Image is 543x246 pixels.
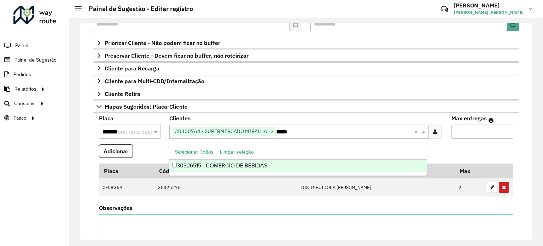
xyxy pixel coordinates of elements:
label: Observações [99,204,133,212]
span: Cliente para Recarga [105,65,159,71]
a: Cliente para Recarga [93,62,519,74]
label: Max entregas [451,114,487,122]
ng-dropdown-panel: Options list [169,141,427,176]
button: Limpar seleção [217,147,257,158]
span: 30300764 - SUPERMERCADO MIRALHA [173,127,269,136]
span: × [269,127,276,136]
a: Priorizar Cliente - Não podem ficar no buffer [93,37,519,49]
button: Adicionar [99,144,133,158]
span: Tático [13,114,27,122]
h2: Painel de Sugestão - Editar registro [82,5,193,13]
label: Clientes [169,114,191,122]
a: Mapas Sugeridos: Placa-Cliente [93,101,519,113]
a: Preservar Cliente - Devem ficar no buffer, não roteirizar [93,50,519,62]
a: Cliente Retira [93,88,519,100]
h3: [PERSON_NAME] [454,2,524,9]
span: [PERSON_NAME] [PERSON_NAME] [454,9,524,16]
span: Cliente para Multi-CDD/Internalização [105,78,204,84]
em: Máximo de clientes que serão colocados na mesma rota com os clientes informados [489,118,494,123]
th: Max [455,164,483,178]
td: 2 [455,178,483,197]
td: 30325275 [154,178,297,197]
div: 30326515 - COMERCIO DE BEBIDAS [169,160,427,172]
span: Painel [15,42,28,49]
a: Cliente para Multi-CDD/Internalização [93,75,519,87]
td: CFC8G69 [99,178,154,197]
span: Priorizar Cliente - Não podem ficar no buffer [105,40,220,46]
td: DISTRIBUIDORA [PERSON_NAME] [297,178,455,197]
span: Preservar Cliente - Devem ficar no buffer, não roteirizar [105,53,249,58]
span: Painel de Sugestão [14,56,57,64]
span: Mapas Sugeridos: Placa-Cliente [105,104,188,109]
span: Clear all [414,127,420,136]
span: Relatórios [14,85,36,93]
th: Placa [99,164,154,178]
a: Contato Rápido [437,1,452,17]
th: Código Cliente [154,164,297,178]
span: Consultas [14,100,36,107]
button: Selecionar Todos [172,147,217,158]
button: Choose Date [507,17,519,31]
span: Pedidos [13,71,31,78]
label: Placa [99,114,113,122]
span: Cliente Retira [105,91,140,97]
